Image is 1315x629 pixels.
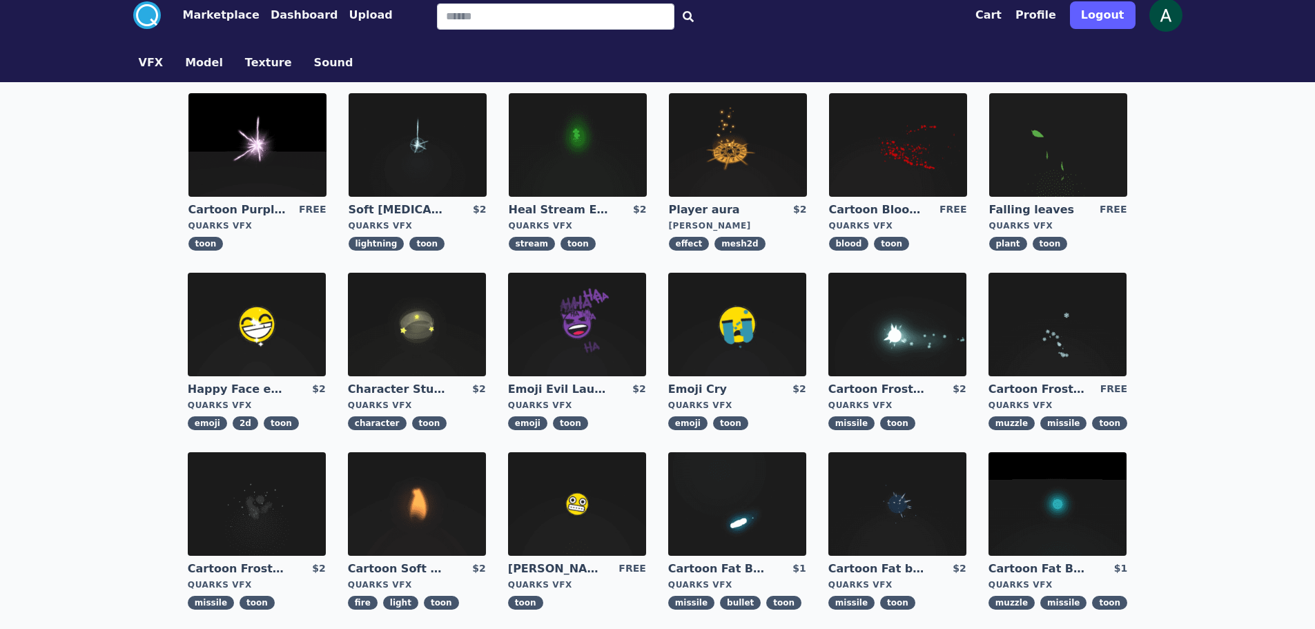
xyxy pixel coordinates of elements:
span: mesh2d [714,237,765,251]
div: FREE [1100,382,1127,397]
span: toon [713,416,748,430]
a: Heal Stream Effect [509,202,608,217]
div: $1 [792,561,806,577]
span: emoji [188,416,227,430]
a: VFX [128,55,175,71]
span: toon [553,416,588,430]
a: Upload [338,7,392,23]
div: $2 [472,561,485,577]
a: Cartoon Frost Missile Muzzle Flash [988,382,1088,397]
div: Quarks VFX [828,579,966,590]
span: emoji [668,416,708,430]
button: Logout [1070,1,1136,29]
img: imgAlt [828,273,966,376]
a: Cartoon Frost Missile Explosion [188,561,287,577]
img: imgAlt [988,273,1127,376]
div: Quarks VFX [989,220,1127,231]
div: FREE [618,561,645,577]
div: Quarks VFX [188,579,326,590]
span: toon [880,416,915,430]
input: Search [437,3,674,30]
a: Cartoon Fat bullet explosion [828,561,928,577]
img: imgAlt [668,273,806,376]
a: Cartoon Purple [MEDICAL_DATA] [188,202,288,217]
button: VFX [139,55,164,71]
div: Quarks VFX [508,579,646,590]
div: $2 [953,561,966,577]
div: Quarks VFX [668,400,806,411]
a: Dashboard [260,7,338,23]
button: Upload [349,7,392,23]
div: FREE [299,202,326,217]
div: Quarks VFX [828,400,966,411]
div: FREE [1100,202,1127,217]
div: Quarks VFX [509,220,647,231]
img: imgAlt [188,93,327,197]
img: imgAlt [829,93,967,197]
span: toon [188,237,224,251]
span: emoji [508,416,547,430]
div: $2 [633,202,646,217]
a: Texture [234,55,303,71]
a: Falling leaves [989,202,1089,217]
button: Model [185,55,223,71]
img: imgAlt [348,273,486,376]
a: Happy Face emoji [188,382,287,397]
span: toon [508,596,543,610]
img: imgAlt [508,273,646,376]
div: Quarks VFX [988,579,1127,590]
a: Model [174,55,234,71]
a: Emoji Evil Laugh [508,382,607,397]
div: Quarks VFX [988,400,1127,411]
img: imgAlt [188,273,326,376]
span: muzzle [988,596,1035,610]
div: $2 [792,382,806,397]
span: bullet [720,596,761,610]
span: light [383,596,418,610]
a: Cartoon Soft CandleLight [348,561,447,577]
span: missile [188,596,234,610]
a: Emoji Cry [668,382,768,397]
span: blood [829,237,869,251]
span: toon [1033,237,1068,251]
a: Character Stun Effect [348,382,447,397]
button: Marketplace [183,7,260,23]
div: $2 [632,382,645,397]
a: Cartoon Frost Missile [828,382,928,397]
a: Profile [1015,7,1056,23]
a: Cartoon Blood Splash [829,202,928,217]
span: 2d [233,416,258,430]
a: Player aura [669,202,768,217]
span: missile [1040,596,1087,610]
span: character [348,416,407,430]
span: missile [828,596,875,610]
button: Texture [245,55,292,71]
div: Quarks VFX [348,579,486,590]
a: Cartoon Fat Bullet Muzzle Flash [988,561,1088,577]
span: toon [1092,596,1127,610]
span: plant [989,237,1027,251]
div: $2 [793,202,806,217]
div: $1 [1114,561,1127,577]
span: toon [264,416,299,430]
img: imgAlt [828,452,966,556]
span: toon [424,596,459,610]
div: Quarks VFX [349,220,487,231]
span: effect [669,237,710,251]
a: Soft [MEDICAL_DATA] [349,202,448,217]
img: imgAlt [988,452,1127,556]
a: Sound [303,55,364,71]
span: stream [509,237,556,251]
span: toon [409,237,445,251]
div: Quarks VFX [829,220,967,231]
button: Dashboard [271,7,338,23]
a: Marketplace [161,7,260,23]
div: Quarks VFX [348,400,486,411]
span: missile [828,416,875,430]
span: toon [1092,416,1127,430]
button: Sound [314,55,353,71]
span: toon [240,596,275,610]
span: muzzle [988,416,1035,430]
span: toon [561,237,596,251]
span: toon [874,237,909,251]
